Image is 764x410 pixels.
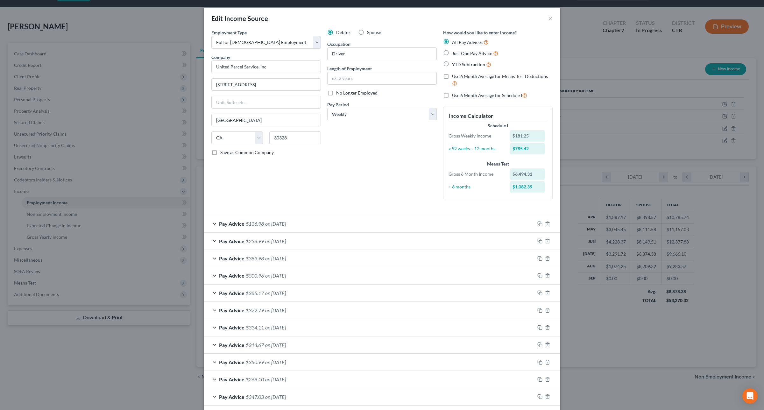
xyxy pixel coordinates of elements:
[265,324,286,330] span: on [DATE]
[246,255,264,261] span: $383.98
[212,79,321,91] input: Enter address...
[452,62,485,67] span: YTD Subtraction
[219,359,244,365] span: Pay Advice
[367,30,381,35] span: Spouse
[449,161,547,167] div: Means Test
[246,238,264,244] span: $238.99
[219,394,244,400] span: Pay Advice
[452,93,522,98] span: Use 6 Month Average for Schedule I
[548,15,553,22] button: ×
[510,130,545,142] div: $181.25
[445,171,507,177] div: Gross 6 Month Income
[265,272,286,279] span: on [DATE]
[328,48,436,60] input: --
[246,324,264,330] span: $334.11
[265,290,286,296] span: on [DATE]
[219,324,244,330] span: Pay Advice
[445,133,507,139] div: Gross Weekly Income
[211,60,321,73] input: Search company by name...
[449,112,547,120] h5: Income Calculator
[445,145,507,152] div: x 52 weeks ÷ 12 months
[265,359,286,365] span: on [DATE]
[510,181,545,193] div: $1,082.39
[219,307,244,313] span: Pay Advice
[265,255,286,261] span: on [DATE]
[212,114,321,126] input: Enter city...
[246,221,264,227] span: $136.98
[219,221,244,227] span: Pay Advice
[246,394,264,400] span: $347.03
[327,65,372,72] label: Length of Employment
[219,376,244,382] span: Pay Advice
[219,238,244,244] span: Pay Advice
[510,143,545,154] div: $785.42
[510,168,545,180] div: $6,494.31
[211,30,247,35] span: Employment Type
[449,123,547,129] div: Schedule I
[742,388,758,404] div: Open Intercom Messenger
[246,290,264,296] span: $385.17
[269,131,321,144] input: Enter zip...
[246,272,264,279] span: $300.96
[443,29,517,36] label: How would you like to enter income?
[327,41,350,47] label: Occupation
[265,221,286,227] span: on [DATE]
[219,272,244,279] span: Pay Advice
[211,54,230,60] span: Company
[265,307,286,313] span: on [DATE]
[336,30,350,35] span: Debtor
[327,102,349,107] span: Pay Period
[219,255,244,261] span: Pay Advice
[452,51,492,56] span: Just One Pay Advice
[211,14,268,23] div: Edit Income Source
[265,238,286,244] span: on [DATE]
[246,376,264,382] span: $268.10
[220,150,274,155] span: Save as Common Company
[219,342,244,348] span: Pay Advice
[246,342,264,348] span: $314.67
[265,376,286,382] span: on [DATE]
[212,96,321,108] input: Unit, Suite, etc...
[246,359,264,365] span: $350.99
[265,342,286,348] span: on [DATE]
[445,184,507,190] div: ÷ 6 months
[452,39,483,45] span: All Pay Advices
[452,74,548,79] span: Use 6 Month Average for Means Test Deductions
[219,290,244,296] span: Pay Advice
[246,307,264,313] span: $372.79
[328,72,436,84] input: ex: 2 years
[336,90,378,95] span: No Longer Employed
[265,394,286,400] span: on [DATE]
